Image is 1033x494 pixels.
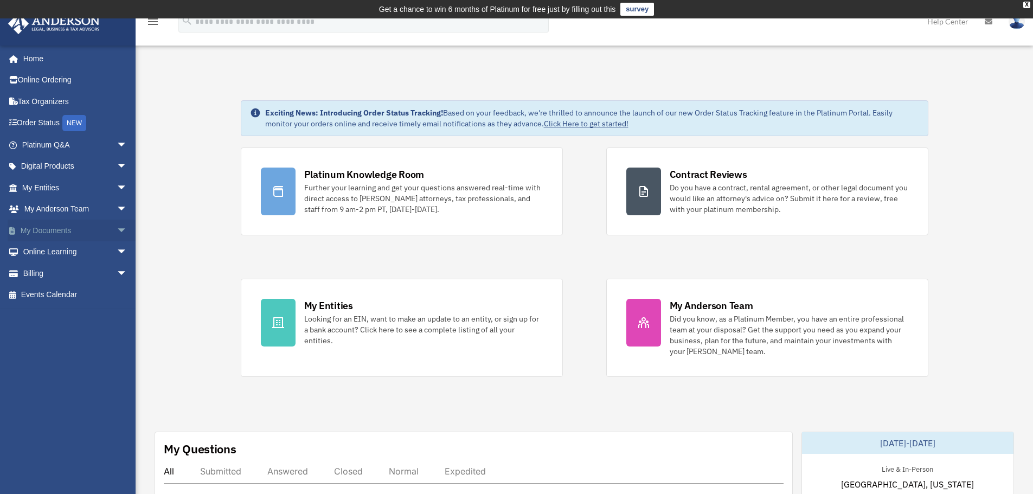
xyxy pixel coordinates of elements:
[445,466,486,477] div: Expedited
[389,466,419,477] div: Normal
[304,168,425,181] div: Platinum Knowledge Room
[117,220,138,242] span: arrow_drop_down
[334,466,363,477] div: Closed
[200,466,241,477] div: Submitted
[241,279,563,377] a: My Entities Looking for an EIN, want to make an update to an entity, or sign up for a bank accoun...
[8,177,144,198] a: My Entitiesarrow_drop_down
[8,91,144,112] a: Tax Organizers
[304,313,543,346] div: Looking for an EIN, want to make an update to an entity, or sign up for a bank account? Click her...
[117,262,138,285] span: arrow_drop_down
[8,198,144,220] a: My Anderson Teamarrow_drop_down
[117,241,138,264] span: arrow_drop_down
[8,262,144,284] a: Billingarrow_drop_down
[606,147,928,235] a: Contract Reviews Do you have a contract, rental agreement, or other legal document you would like...
[670,182,908,215] div: Do you have a contract, rental agreement, or other legal document you would like an attorney's ad...
[8,134,144,156] a: Platinum Q&Aarrow_drop_down
[8,284,144,306] a: Events Calendar
[181,15,193,27] i: search
[606,279,928,377] a: My Anderson Team Did you know, as a Platinum Member, you have an entire professional team at your...
[117,177,138,199] span: arrow_drop_down
[670,313,908,357] div: Did you know, as a Platinum Member, you have an entire professional team at your disposal? Get th...
[873,463,942,474] div: Live & In-Person
[62,115,86,131] div: NEW
[8,112,144,134] a: Order StatusNEW
[8,48,138,69] a: Home
[8,241,144,263] a: Online Learningarrow_drop_down
[802,432,1013,454] div: [DATE]-[DATE]
[241,147,563,235] a: Platinum Knowledge Room Further your learning and get your questions answered real-time with dire...
[670,299,753,312] div: My Anderson Team
[841,478,974,491] span: [GEOGRAPHIC_DATA], [US_STATE]
[1023,2,1030,8] div: close
[164,441,236,457] div: My Questions
[8,156,144,177] a: Digital Productsarrow_drop_down
[8,69,144,91] a: Online Ordering
[5,13,103,34] img: Anderson Advisors Platinum Portal
[8,220,144,241] a: My Documentsarrow_drop_down
[146,19,159,28] a: menu
[117,156,138,178] span: arrow_drop_down
[544,119,628,129] a: Click Here to get started!
[304,182,543,215] div: Further your learning and get your questions answered real-time with direct access to [PERSON_NAM...
[670,168,747,181] div: Contract Reviews
[265,108,443,118] strong: Exciting News: Introducing Order Status Tracking!
[265,107,919,129] div: Based on your feedback, we're thrilled to announce the launch of our new Order Status Tracking fe...
[620,3,654,16] a: survey
[267,466,308,477] div: Answered
[304,299,353,312] div: My Entities
[146,15,159,28] i: menu
[164,466,174,477] div: All
[117,134,138,156] span: arrow_drop_down
[379,3,616,16] div: Get a chance to win 6 months of Platinum for free just by filling out this
[117,198,138,221] span: arrow_drop_down
[1009,14,1025,29] img: User Pic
